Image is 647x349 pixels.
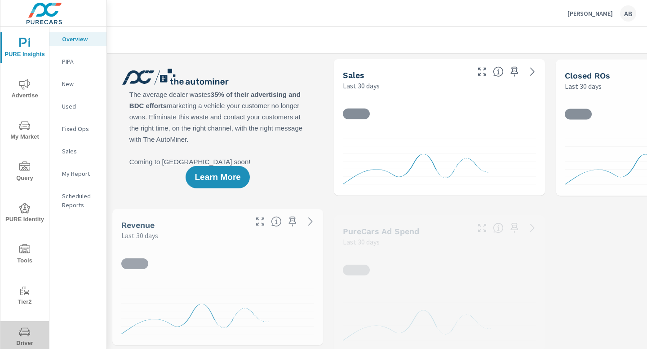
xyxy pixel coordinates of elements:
[507,221,522,235] span: Save this to your personalized report
[49,55,106,68] div: PIPA
[493,66,504,77] span: Number of vehicles sold by the dealership over the selected date range. [Source: This data is sou...
[62,102,99,111] p: Used
[62,57,99,66] p: PIPA
[303,214,318,229] a: See more details in report
[3,79,46,101] span: Advertise
[49,77,106,91] div: New
[121,230,158,241] p: Last 30 days
[3,161,46,183] span: Query
[525,65,540,79] a: See more details in report
[3,203,46,225] span: PURE Identity
[62,147,99,156] p: Sales
[62,169,99,178] p: My Report
[49,144,106,158] div: Sales
[565,81,602,92] p: Last 30 days
[343,80,380,91] p: Last 30 days
[493,222,504,233] span: Total cost of media for all PureCars channels for the selected dealership group over the selected...
[343,227,419,236] h5: PureCars Ad Spend
[3,120,46,142] span: My Market
[565,71,610,80] h5: Closed ROs
[525,221,540,235] a: See more details in report
[49,167,106,180] div: My Report
[271,216,282,227] span: Total sales revenue over the selected date range. [Source: This data is sourced from the dealer’s...
[620,5,636,22] div: AB
[475,221,489,235] button: Make Fullscreen
[507,65,522,79] span: Save this to your personalized report
[121,220,155,230] h5: Revenue
[343,70,364,80] h5: Sales
[62,192,99,209] p: Scheduled Reports
[567,9,613,17] p: [PERSON_NAME]
[62,124,99,133] p: Fixed Ops
[3,327,46,349] span: Driver
[62,79,99,88] p: New
[285,214,300,229] span: Save this to your personalized report
[343,236,380,247] p: Last 30 days
[49,122,106,135] div: Fixed Ops
[195,173,240,181] span: Learn More
[49,100,106,113] div: Used
[186,166,249,188] button: Learn More
[62,35,99,44] p: Overview
[49,189,106,212] div: Scheduled Reports
[253,214,267,229] button: Make Fullscreen
[3,244,46,266] span: Tools
[475,65,489,79] button: Make Fullscreen
[49,32,106,46] div: Overview
[3,38,46,60] span: PURE Insights
[3,285,46,307] span: Tier2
